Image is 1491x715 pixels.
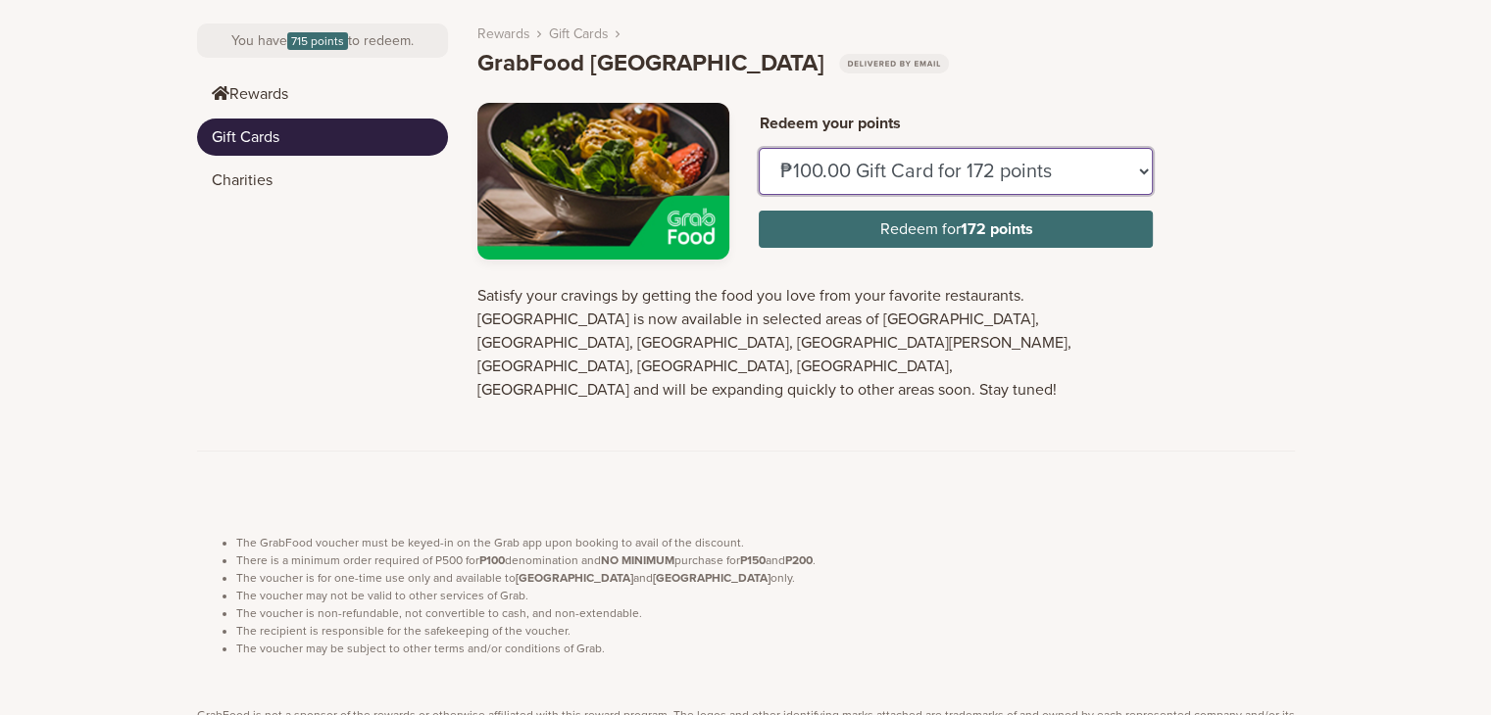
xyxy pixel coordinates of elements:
li: The voucher may not be valid to other services of Grab. [236,587,1295,604]
span: 715 points [287,32,348,50]
strong: P100 [479,553,505,567]
a: Gift Cards [197,119,448,156]
a: Rewards [197,75,448,113]
strong: [GEOGRAPHIC_DATA] [653,571,770,585]
div: You have to redeem. [197,24,448,58]
li: The voucher is non-refundable, not convertible to cash, and non-extendable. [236,604,1295,622]
a: Gift Cards [549,24,609,44]
strong: 172 points [960,219,1032,239]
strong: [GEOGRAPHIC_DATA] [516,571,633,585]
span: Help [44,14,84,31]
li: The recipient is responsible for the safekeeping of the voucher. [236,622,1295,640]
button: Redeem for172 points [759,211,1153,248]
li: The voucher may be subject to other terms and/or conditions of Grab. [236,640,1295,657]
strong: P150 [740,553,766,567]
h1: GrabFood [GEOGRAPHIC_DATA] [477,50,950,78]
strong: P200 [785,553,813,567]
img: egiftcard-badge.75f7f56c.svg [839,54,950,73]
a: Charities [197,162,448,199]
strong: NO MINIMUM [601,553,674,567]
li: The voucher is for one-time use only and available to and only. [236,569,1295,587]
a: Rewards [477,24,530,44]
li: There is a minimum order required of P500 for denomination and purchase for and . [236,551,1295,569]
li: The GrabFood voucher must be keyed-in on the Grab app upon booking to avail of the discount. [236,534,1295,551]
h4: Redeem your points [759,115,1153,133]
span: Satisfy your cravings by getting the food you love from your favorite restaurants. [GEOGRAPHIC_DA... [477,286,1071,400]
